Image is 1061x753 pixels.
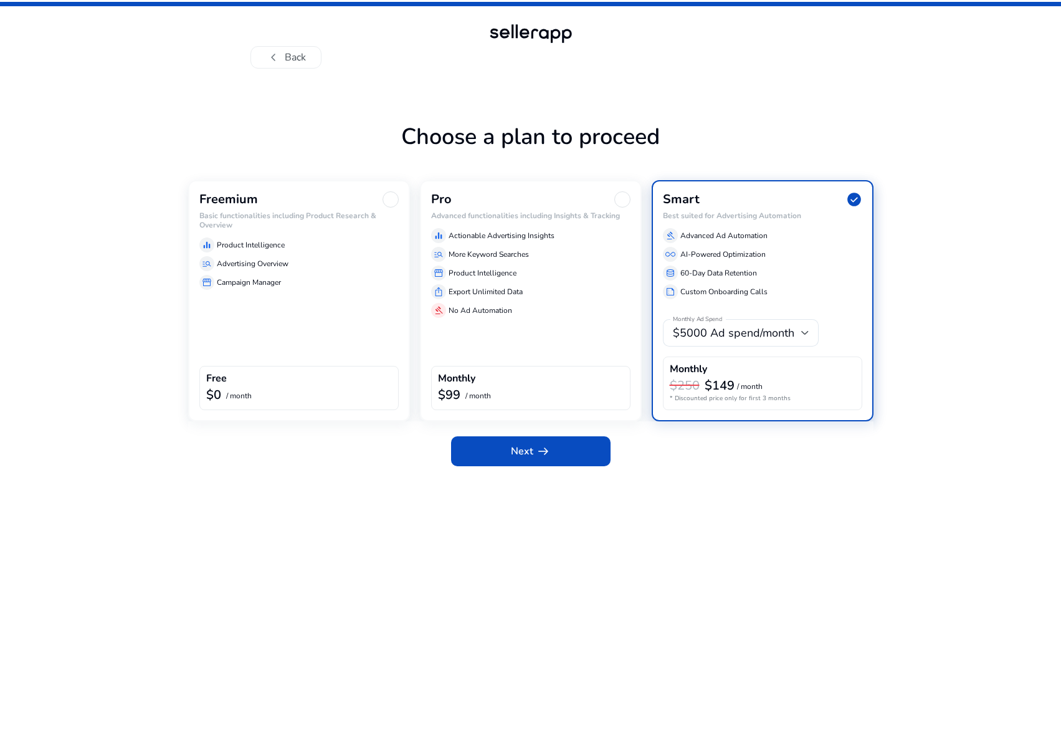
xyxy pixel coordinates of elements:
span: arrow_right_alt [536,444,551,459]
p: AI-Powered Optimization [680,249,766,260]
h4: Monthly [438,373,475,385]
b: $99 [438,386,460,403]
p: Product Intelligence [217,239,285,251]
span: Next [511,444,551,459]
button: chevron_leftBack [250,46,321,69]
h1: Choose a plan to proceed [188,123,873,180]
p: Product Intelligence [449,267,516,279]
b: $0 [206,386,221,403]
h3: Pro [431,192,452,207]
span: manage_search [434,249,444,259]
span: manage_search [202,259,212,269]
span: chevron_left [266,50,281,65]
span: database [665,268,675,278]
span: summarize [665,287,675,297]
p: / month [226,392,252,400]
h3: Smart [663,192,700,207]
span: equalizer [434,231,444,241]
span: ios_share [434,287,444,297]
p: More Keyword Searches [449,249,529,260]
p: 60-Day Data Retention [680,267,757,279]
h3: $250 [670,378,700,393]
h6: Basic functionalities including Product Research & Overview [199,211,399,229]
span: storefront [202,277,212,287]
p: Custom Onboarding Calls [680,286,768,297]
span: all_inclusive [665,249,675,259]
p: Advertising Overview [217,258,288,269]
p: No Ad Automation [449,305,512,316]
span: equalizer [202,240,212,250]
h4: Free [206,373,227,385]
p: * Discounted price only for first 3 months [670,394,855,403]
p: Export Unlimited Data [449,286,523,297]
b: $149 [705,377,735,394]
button: Nextarrow_right_alt [451,436,611,466]
h6: Advanced functionalities including Insights & Tracking [431,211,630,220]
p: Advanced Ad Automation [680,230,768,241]
span: storefront [434,268,444,278]
p: / month [465,392,491,400]
p: Campaign Manager [217,277,281,288]
h6: Best suited for Advertising Automation [663,211,862,220]
span: gavel [434,305,444,315]
span: check_circle [846,191,862,208]
p: Actionable Advertising Insights [449,230,554,241]
mat-label: Monthly Ad Spend [673,315,722,324]
span: $5000 Ad spend/month [673,325,794,340]
h3: Freemium [199,192,258,207]
h4: Monthly [670,363,707,375]
span: gavel [665,231,675,241]
p: / month [737,383,763,391]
